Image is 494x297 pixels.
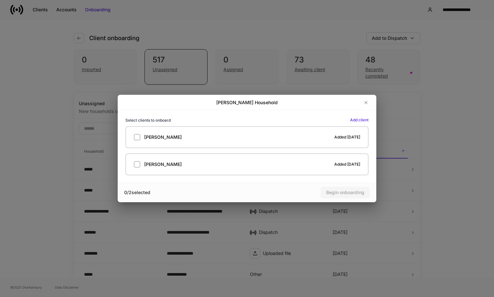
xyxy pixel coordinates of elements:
[216,99,278,106] h2: [PERSON_NAME] Household
[326,189,364,196] div: Begin onboarding
[124,189,247,196] div: 0 / 2 selected
[350,117,369,123] button: Add client
[125,126,369,148] label: [PERSON_NAME]Added [DATE]
[125,117,171,123] h6: Select clients to onboard
[334,134,360,140] h6: Added [DATE]
[144,161,182,168] h5: [PERSON_NAME]
[334,161,360,168] h6: Added [DATE]
[144,134,182,140] h5: [PERSON_NAME]
[125,153,369,175] label: [PERSON_NAME]Added [DATE]
[321,187,370,198] button: Begin onboarding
